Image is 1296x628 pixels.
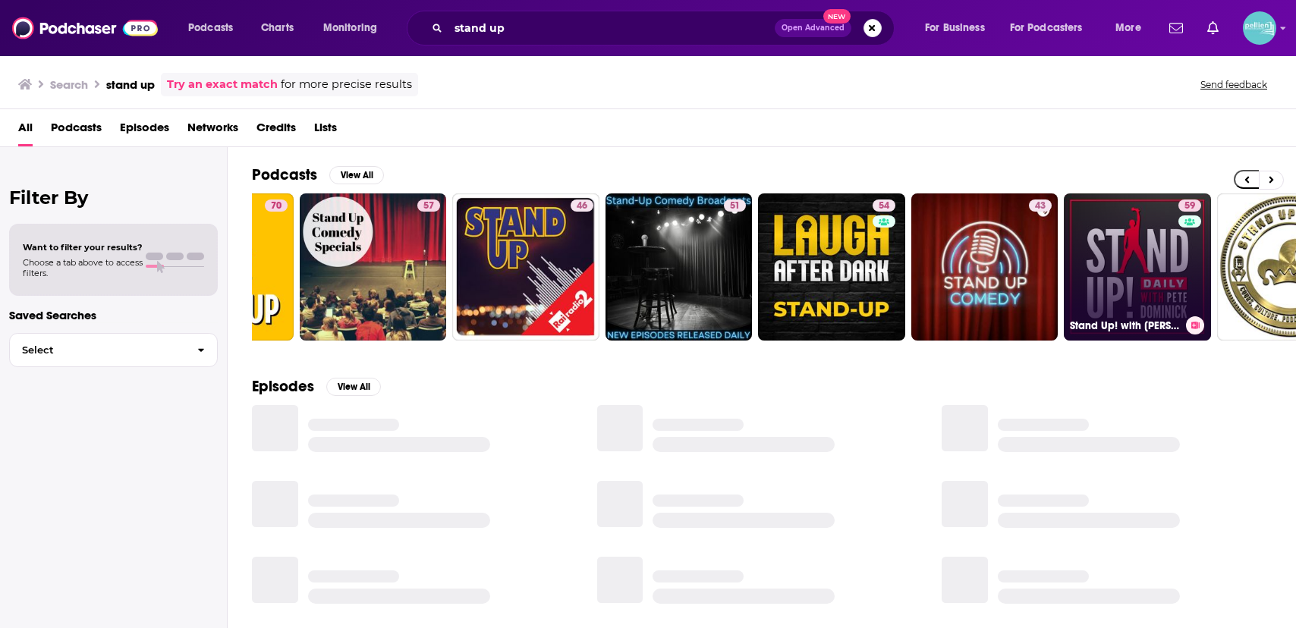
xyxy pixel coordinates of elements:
a: 54 [758,193,905,341]
h3: Stand Up! with [PERSON_NAME] [1070,319,1180,332]
a: 43 [1029,199,1052,212]
button: Send feedback [1196,78,1272,91]
a: Credits [256,115,296,146]
a: PodcastsView All [252,165,384,184]
span: 46 [577,199,587,214]
h3: Search [50,77,88,92]
span: More [1115,17,1141,39]
span: New [823,9,851,24]
a: 59 [1178,199,1201,212]
a: Show notifications dropdown [1201,15,1225,41]
span: 57 [423,199,434,214]
span: 59 [1184,199,1195,214]
a: 51 [724,199,746,212]
a: Charts [251,16,303,40]
h2: Filter By [9,187,218,209]
span: Open Advanced [782,24,845,32]
button: open menu [1000,16,1105,40]
button: Select [9,333,218,367]
span: for more precise results [281,76,412,93]
img: Podchaser - Follow, Share and Rate Podcasts [12,14,158,42]
span: Podcasts [188,17,233,39]
span: Want to filter your results? [23,242,143,253]
button: open menu [1105,16,1160,40]
input: Search podcasts, credits, & more... [448,16,775,40]
button: Open AdvancedNew [775,19,851,37]
a: 57 [417,199,440,212]
a: EpisodesView All [252,377,381,396]
span: 43 [1035,199,1046,214]
a: 46 [571,199,593,212]
a: 46 [452,193,599,341]
button: Show profile menu [1243,11,1276,45]
a: Try an exact match [167,76,278,93]
a: Podcasts [51,115,102,146]
a: 54 [873,199,895,212]
a: 57 [300,193,447,341]
span: Monitoring [323,17,377,39]
a: 51 [606,193,753,341]
a: All [18,115,33,146]
span: 51 [730,199,740,214]
span: Select [10,345,185,355]
div: Search podcasts, credits, & more... [421,11,909,46]
h2: Podcasts [252,165,317,184]
span: Charts [261,17,294,39]
span: 54 [879,199,889,214]
img: User Profile [1243,11,1276,45]
a: 43 [911,193,1059,341]
a: Show notifications dropdown [1163,15,1189,41]
span: 70 [271,199,282,214]
span: For Business [925,17,985,39]
span: Logged in as JessicaPellien [1243,11,1276,45]
a: Networks [187,115,238,146]
button: open menu [313,16,397,40]
button: View All [329,166,384,184]
a: 70 [265,199,288,212]
h3: stand up [106,77,155,92]
a: Episodes [120,115,169,146]
p: Saved Searches [9,308,218,322]
span: Choose a tab above to access filters. [23,257,143,278]
a: 59Stand Up! with [PERSON_NAME] [1064,193,1211,341]
a: Lists [314,115,337,146]
button: open menu [178,16,253,40]
span: For Podcasters [1010,17,1083,39]
button: View All [326,378,381,396]
h2: Episodes [252,377,314,396]
button: open menu [914,16,1004,40]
